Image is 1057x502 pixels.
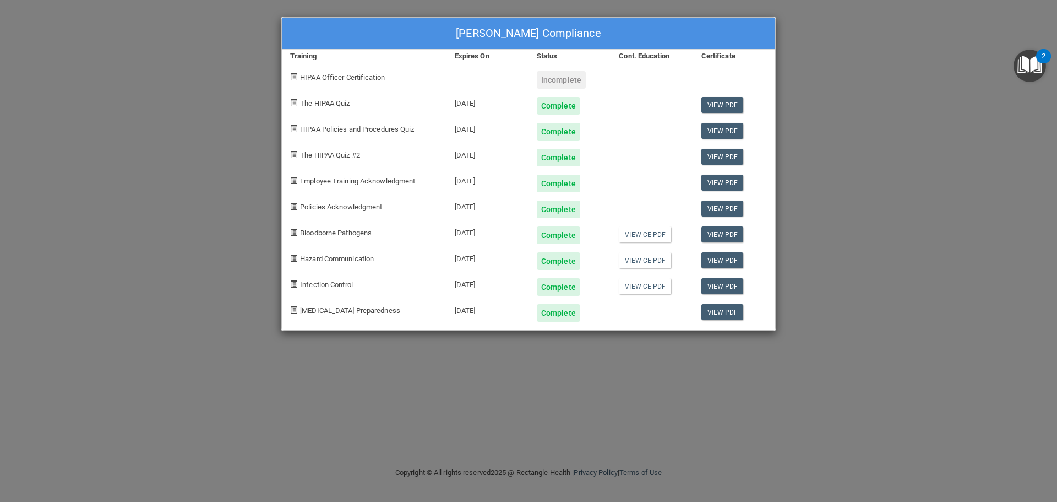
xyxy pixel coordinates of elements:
[619,278,671,294] a: View CE PDF
[537,304,580,322] div: Complete
[300,255,374,263] span: Hazard Communication
[537,97,580,115] div: Complete
[619,252,671,268] a: View CE PDF
[528,50,611,63] div: Status
[300,306,400,315] span: [MEDICAL_DATA] Preparedness
[701,175,744,191] a: View PDF
[300,99,350,107] span: The HIPAA Quiz
[619,226,671,242] a: View CE PDF
[537,226,580,244] div: Complete
[446,115,528,141] div: [DATE]
[282,18,775,50] div: [PERSON_NAME] Compliance
[1042,56,1045,71] div: 2
[446,218,528,244] div: [DATE]
[701,226,744,242] a: View PDF
[701,149,744,165] a: View PDF
[1014,50,1046,82] button: Open Resource Center, 2 new notifications
[701,97,744,113] a: View PDF
[537,252,580,270] div: Complete
[611,50,693,63] div: Cont. Education
[446,141,528,166] div: [DATE]
[300,229,372,237] span: Bloodborne Pathogens
[701,252,744,268] a: View PDF
[446,296,528,322] div: [DATE]
[537,123,580,141] div: Complete
[300,177,415,185] span: Employee Training Acknowledgment
[300,203,382,211] span: Policies Acknowledgment
[300,151,360,159] span: The HIPAA Quiz #2
[537,278,580,296] div: Complete
[693,50,775,63] div: Certificate
[701,123,744,139] a: View PDF
[701,278,744,294] a: View PDF
[446,89,528,115] div: [DATE]
[300,73,385,82] span: HIPAA Officer Certification
[446,244,528,270] div: [DATE]
[446,50,528,63] div: Expires On
[446,270,528,296] div: [DATE]
[537,71,586,89] div: Incomplete
[701,201,744,217] a: View PDF
[300,280,353,289] span: Infection Control
[701,304,744,320] a: View PDF
[446,166,528,192] div: [DATE]
[282,50,446,63] div: Training
[537,175,580,192] div: Complete
[446,192,528,218] div: [DATE]
[300,125,414,133] span: HIPAA Policies and Procedures Quiz
[867,424,1044,468] iframe: Drift Widget Chat Controller
[537,201,580,218] div: Complete
[537,149,580,166] div: Complete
